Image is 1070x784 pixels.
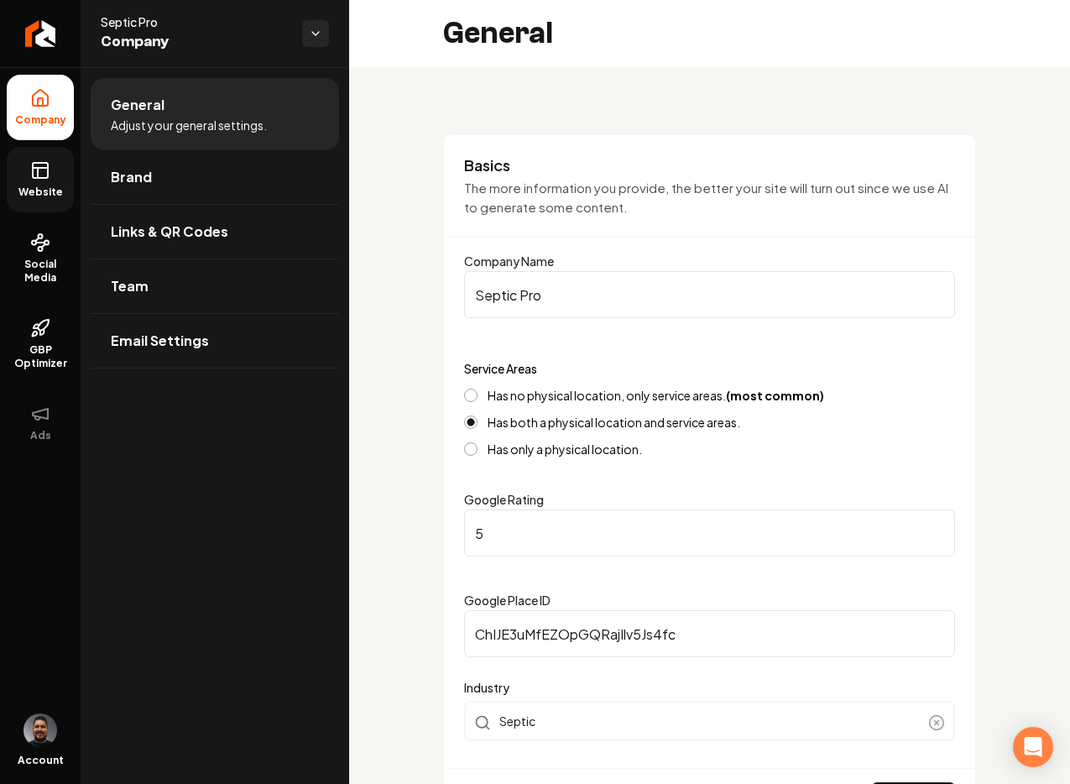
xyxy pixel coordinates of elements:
[111,95,164,115] span: General
[91,205,339,259] a: Links & QR Codes
[726,388,824,403] strong: (most common)
[464,610,955,657] input: Google Place ID
[7,219,74,298] a: Social Media
[12,186,70,199] span: Website
[7,258,74,285] span: Social Media
[25,20,56,47] img: Rebolt Logo
[111,276,149,296] span: Team
[464,593,551,608] label: Google Place ID
[464,677,955,698] label: Industry
[23,713,57,747] img: Daniel Humberto Ortega Celis
[7,147,74,212] a: Website
[443,17,553,50] h2: General
[488,389,824,401] label: Has no physical location, only service areas.
[464,510,955,557] input: Google Rating
[1013,727,1053,767] div: Open Intercom Messenger
[91,259,339,313] a: Team
[464,361,537,376] label: Service Areas
[8,113,73,127] span: Company
[23,713,57,747] button: Open user button
[111,167,152,187] span: Brand
[111,331,209,351] span: Email Settings
[101,30,289,54] span: Company
[7,343,74,370] span: GBP Optimizer
[101,13,289,30] span: Septic Pro
[23,429,58,442] span: Ads
[111,117,267,133] span: Adjust your general settings.
[7,390,74,456] button: Ads
[488,443,642,455] label: Has only a physical location.
[464,271,955,318] input: Company Name
[91,314,339,368] a: Email Settings
[488,416,740,428] label: Has both a physical location and service areas.
[91,150,339,204] a: Brand
[7,305,74,384] a: GBP Optimizer
[111,222,228,242] span: Links & QR Codes
[464,253,554,269] label: Company Name
[18,754,64,767] span: Account
[464,492,544,507] label: Google Rating
[464,155,955,175] h3: Basics
[464,179,955,217] p: The more information you provide, the better your site will turn out since we use AI to generate ...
